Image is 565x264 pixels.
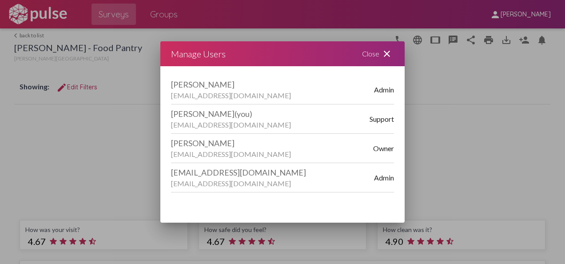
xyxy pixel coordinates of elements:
div: [EMAIL_ADDRESS][DOMAIN_NAME] [171,91,374,100]
div: [PERSON_NAME] [171,109,370,119]
div: [PERSON_NAME] [171,80,374,89]
span: Support [370,115,394,123]
div: Manage Users [171,47,226,61]
div: [EMAIL_ADDRESS][DOMAIN_NAME] [171,168,374,177]
span: (you) [235,109,252,119]
div: Close [351,41,405,66]
div: [EMAIL_ADDRESS][DOMAIN_NAME] [171,150,373,158]
div: [PERSON_NAME] [171,138,373,148]
div: [EMAIL_ADDRESS][DOMAIN_NAME] [171,120,370,129]
mat-icon: close [382,48,392,59]
div: [EMAIL_ADDRESS][DOMAIN_NAME] [171,179,374,188]
span: Admin [374,173,394,182]
span: Admin [374,85,394,94]
span: Owner [373,144,394,152]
